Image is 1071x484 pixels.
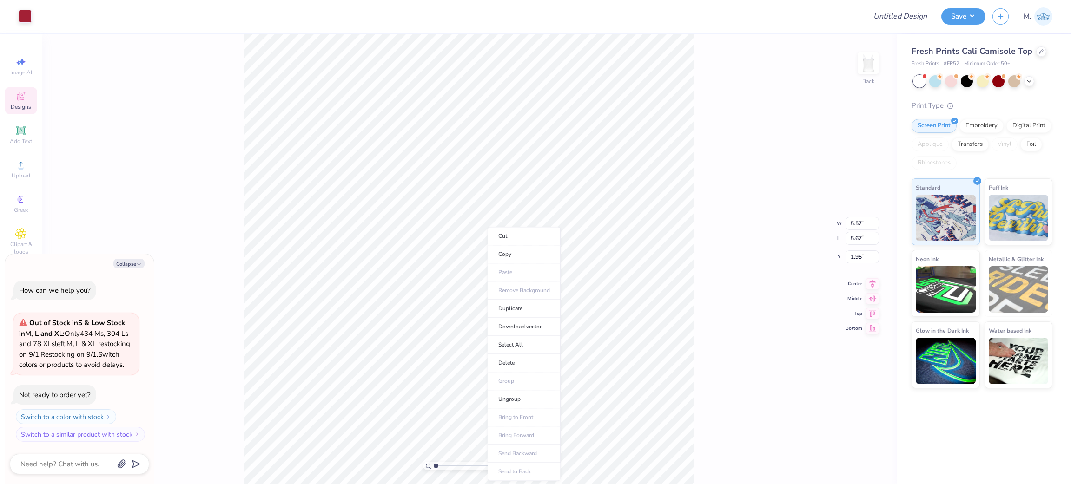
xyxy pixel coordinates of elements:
[916,326,969,335] span: Glow in the Dark Ink
[106,414,111,419] img: Switch to a color with stock
[944,60,959,68] span: # FP52
[11,103,31,111] span: Designs
[989,266,1049,313] img: Metallic & Glitter Ink
[916,195,976,241] img: Standard
[989,338,1049,384] img: Water based Ink
[989,326,1031,335] span: Water based Ink
[916,254,939,264] span: Neon Ink
[488,318,561,336] li: Download vector
[862,77,874,85] div: Back
[19,286,91,295] div: How can we help you?
[1024,7,1052,26] a: MJ
[912,119,957,133] div: Screen Print
[1020,137,1042,151] div: Foil
[5,241,37,255] span: Clipart & logos
[859,54,878,72] img: Back
[1034,7,1052,26] img: Mark Joshua Mullasgo
[941,8,985,25] button: Save
[19,390,91,399] div: Not ready to order yet?
[488,300,561,318] li: Duplicate
[113,259,145,268] button: Collapse
[488,227,561,245] li: Cut
[10,137,32,145] span: Add Text
[488,354,561,372] li: Delete
[846,281,862,287] span: Center
[16,427,145,442] button: Switch to a similar product with stock
[952,137,989,151] div: Transfers
[916,338,976,384] img: Glow in the Dark Ink
[866,7,934,26] input: Untitled Design
[846,295,862,302] span: Middle
[14,206,28,214] span: Greek
[1024,11,1032,22] span: MJ
[912,156,957,170] div: Rhinestones
[16,409,116,424] button: Switch to a color with stock
[134,432,140,437] img: Switch to a similar product with stock
[912,46,1032,57] span: Fresh Prints Cali Camisole Top
[912,60,939,68] span: Fresh Prints
[846,325,862,332] span: Bottom
[989,183,1008,192] span: Puff Ink
[989,254,1044,264] span: Metallic & Glitter Ink
[959,119,1004,133] div: Embroidery
[912,137,949,151] div: Applique
[992,137,1018,151] div: Vinyl
[19,318,125,338] strong: & Low Stock in M, L and XL :
[916,183,940,192] span: Standard
[488,245,561,263] li: Copy
[964,60,1011,68] span: Minimum Order: 50 +
[10,69,32,76] span: Image AI
[912,100,1052,111] div: Print Type
[19,318,130,369] span: Only 434 Ms, 304 Ls and 78 XLs left. M, L & XL restocking on 9/1. Restocking on 9/1. Switch color...
[488,390,561,408] li: Ungroup
[846,310,862,317] span: Top
[916,266,976,313] img: Neon Ink
[12,172,30,179] span: Upload
[29,318,84,327] strong: Out of Stock in S
[989,195,1049,241] img: Puff Ink
[488,336,561,354] li: Select All
[1006,119,1051,133] div: Digital Print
